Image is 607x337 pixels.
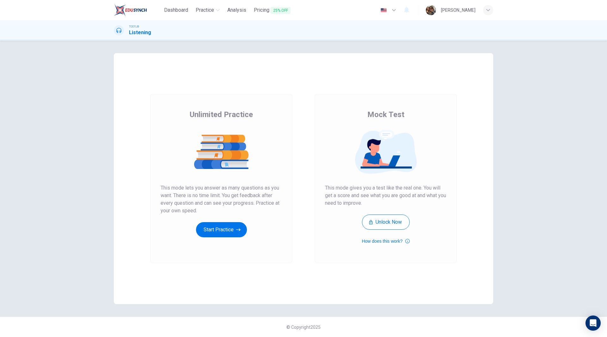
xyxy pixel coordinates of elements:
[227,6,246,14] span: Analysis
[190,109,253,120] span: Unlimited Practice
[586,315,601,331] div: Open Intercom Messenger
[162,4,191,16] button: Dashboard
[193,4,222,16] button: Practice
[325,184,446,207] span: This mode gives you a test like the real one. You will get a score and see what you are good at a...
[254,6,291,14] span: Pricing
[129,29,151,36] h1: Listening
[362,215,410,230] button: Unlock Now
[380,8,388,13] img: en
[196,6,214,14] span: Practice
[362,237,409,245] button: How does this work?
[441,6,475,14] div: [PERSON_NAME]
[271,7,291,14] span: 25% OFF
[426,5,436,15] img: Profile picture
[114,4,162,16] a: EduSynch logo
[196,222,247,237] button: Start Practice
[114,4,147,16] img: EduSynch logo
[286,325,321,330] span: © Copyright 2025
[164,6,188,14] span: Dashboard
[161,184,282,215] span: This mode lets you answer as many questions as you want. There is no time limit. You get feedback...
[225,4,249,16] button: Analysis
[251,4,293,16] button: Pricing25% OFF
[129,24,139,29] span: TOEFL®
[367,109,404,120] span: Mock Test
